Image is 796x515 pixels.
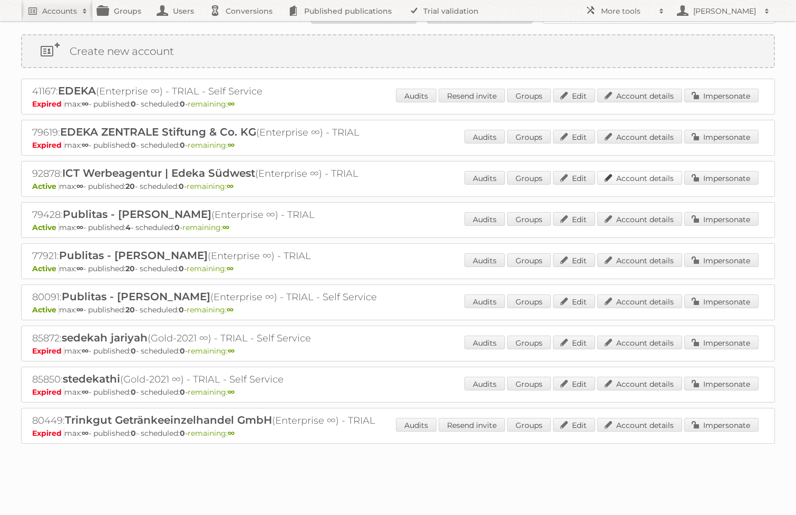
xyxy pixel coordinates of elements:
[180,99,185,109] strong: 0
[76,182,83,191] strong: ∞
[188,140,235,150] span: remaining:
[131,99,136,109] strong: 0
[59,249,208,262] span: Publitas - [PERSON_NAME]
[32,140,764,150] p: max: - published: - scheduled: -
[553,130,595,144] a: Edit
[684,253,759,267] a: Impersonate
[684,336,759,349] a: Impersonate
[60,126,256,138] span: EDEKA ZENTRALE Stiftung & Co. KG
[63,208,211,221] span: Publitas - [PERSON_NAME]
[597,377,682,390] a: Account details
[32,290,401,304] h2: 80091: (Enterprise ∞) - TRIAL - Self Service
[32,428,764,438] p: max: - published: - scheduled: -
[32,84,401,98] h2: 41167: (Enterprise ∞) - TRIAL - Self Service
[464,377,505,390] a: Audits
[227,264,234,273] strong: ∞
[439,418,505,432] a: Resend invite
[553,171,595,185] a: Edit
[179,182,184,191] strong: 0
[553,294,595,308] a: Edit
[58,84,96,97] span: EDEKA
[22,35,774,67] a: Create new account
[179,264,184,273] strong: 0
[396,89,436,102] a: Audits
[32,126,401,139] h2: 79619: (Enterprise ∞) - TRIAL
[32,208,401,222] h2: 79428: (Enterprise ∞) - TRIAL
[82,140,89,150] strong: ∞
[684,418,759,432] a: Impersonate
[131,346,136,356] strong: 0
[553,377,595,390] a: Edit
[32,223,764,232] p: max: - published: - scheduled: -
[32,140,64,150] span: Expired
[228,428,235,438] strong: ∞
[82,428,89,438] strong: ∞
[188,387,235,397] span: remaining:
[32,182,59,191] span: Active
[32,99,64,109] span: Expired
[32,223,59,232] span: Active
[597,294,682,308] a: Account details
[32,331,401,345] h2: 85872: (Gold-2021 ∞) - TRIAL - Self Service
[32,305,59,314] span: Active
[227,182,234,191] strong: ∞
[227,305,234,314] strong: ∞
[187,182,234,191] span: remaining:
[82,99,89,109] strong: ∞
[553,253,595,267] a: Edit
[507,89,551,102] a: Groups
[62,167,255,179] span: ICT Werbeagentur | Edeka Südwest
[507,377,551,390] a: Groups
[228,387,235,397] strong: ∞
[32,346,764,356] p: max: - published: - scheduled: -
[125,305,135,314] strong: 20
[691,6,759,16] h2: [PERSON_NAME]
[684,377,759,390] a: Impersonate
[131,140,136,150] strong: 0
[125,182,135,191] strong: 20
[131,428,136,438] strong: 0
[32,167,401,180] h2: 92878: (Enterprise ∞) - TRIAL
[597,171,682,185] a: Account details
[42,6,77,16] h2: Accounts
[180,346,185,356] strong: 0
[65,414,272,426] span: Trinkgut Getränkeeinzelhandel GmbH
[439,89,505,102] a: Resend invite
[62,290,210,303] span: Publitas - [PERSON_NAME]
[76,264,83,273] strong: ∞
[597,130,682,144] a: Account details
[396,418,436,432] a: Audits
[597,418,682,432] a: Account details
[464,336,505,349] a: Audits
[180,428,185,438] strong: 0
[684,89,759,102] a: Impersonate
[188,428,235,438] span: remaining:
[187,264,234,273] span: remaining:
[180,387,185,397] strong: 0
[553,89,595,102] a: Edit
[82,346,89,356] strong: ∞
[131,387,136,397] strong: 0
[62,331,148,344] span: sedekah jariyah
[507,171,551,185] a: Groups
[228,140,235,150] strong: ∞
[684,212,759,226] a: Impersonate
[32,305,764,314] p: max: - published: - scheduled: -
[507,130,551,144] a: Groups
[507,294,551,308] a: Groups
[553,418,595,432] a: Edit
[553,212,595,226] a: Edit
[32,387,764,397] p: max: - published: - scheduled: -
[32,346,64,356] span: Expired
[222,223,229,232] strong: ∞
[464,294,505,308] a: Audits
[188,99,235,109] span: remaining:
[684,171,759,185] a: Impersonate
[63,373,120,385] span: stedekathi
[32,414,401,427] h2: 80449: (Enterprise ∞) - TRIAL
[76,305,83,314] strong: ∞
[32,387,64,397] span: Expired
[684,294,759,308] a: Impersonate
[228,99,235,109] strong: ∞
[507,336,551,349] a: Groups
